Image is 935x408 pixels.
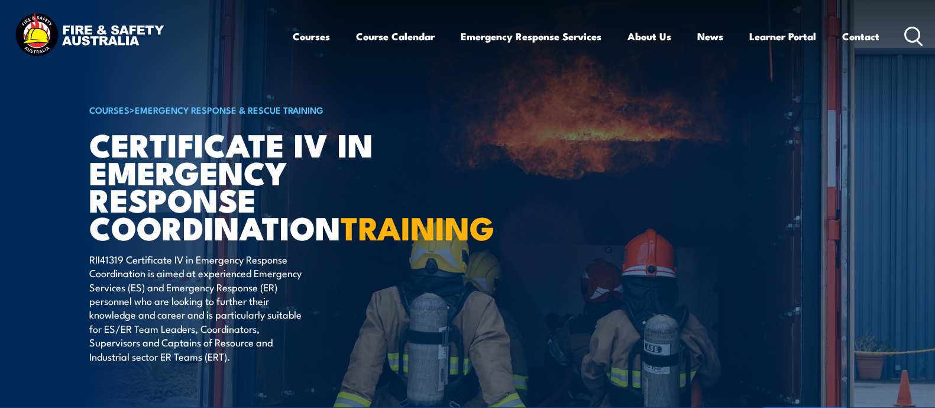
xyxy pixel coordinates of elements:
a: Emergency Response Services [461,21,601,52]
p: RII41319 Certificate IV in Emergency Response Coordination is aimed at experienced Emergency Serv... [89,252,305,363]
h6: > [89,102,381,117]
a: COURSES [89,103,130,116]
a: Contact [842,21,879,52]
a: News [697,21,723,52]
h1: Certificate IV in Emergency Response Coordination [89,130,381,241]
a: About Us [627,21,671,52]
a: Course Calendar [356,21,435,52]
a: Learner Portal [749,21,816,52]
a: Courses [293,21,330,52]
strong: TRAINING [341,202,494,251]
a: Emergency Response & Rescue Training [135,103,323,116]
